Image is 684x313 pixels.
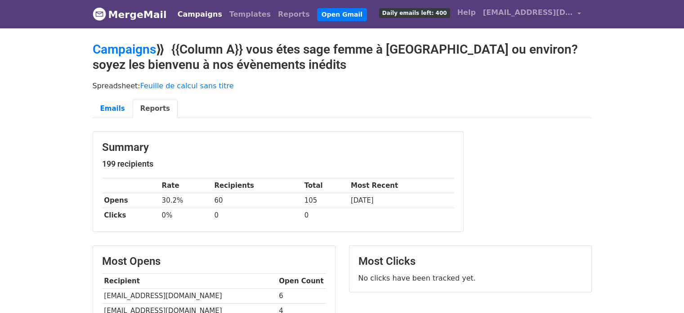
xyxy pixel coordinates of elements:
[102,255,326,268] h3: Most Opens
[102,141,454,154] h3: Summary
[639,270,684,313] iframe: Chat Widget
[483,7,573,18] span: [EMAIL_ADDRESS][DOMAIN_NAME]
[317,8,367,21] a: Open Gmail
[212,193,302,208] td: 60
[174,5,226,23] a: Campaigns
[302,208,349,223] td: 0
[302,193,349,208] td: 105
[93,7,106,21] img: MergeMail logo
[93,42,156,57] a: Campaigns
[349,193,454,208] td: [DATE]
[358,273,582,283] p: No clicks have been tracked yet.
[358,255,582,268] h3: Most Clicks
[102,208,160,223] th: Clicks
[102,289,277,304] td: [EMAIL_ADDRESS][DOMAIN_NAME]
[102,274,277,289] th: Recipient
[93,5,167,24] a: MergeMail
[277,289,326,304] td: 6
[160,178,212,193] th: Rate
[133,100,178,118] a: Reports
[349,178,454,193] th: Most Recent
[376,4,454,22] a: Daily emails left: 400
[160,193,212,208] td: 30.2%
[639,270,684,313] div: Widget de chat
[454,4,479,22] a: Help
[274,5,313,23] a: Reports
[93,100,133,118] a: Emails
[379,8,450,18] span: Daily emails left: 400
[479,4,585,25] a: [EMAIL_ADDRESS][DOMAIN_NAME]
[277,274,326,289] th: Open Count
[93,81,592,91] p: Spreadsheet:
[212,178,302,193] th: Recipients
[140,82,234,90] a: Feuille de calcul sans titre
[160,208,212,223] td: 0%
[302,178,349,193] th: Total
[212,208,302,223] td: 0
[102,159,454,169] h5: 199 recipients
[226,5,274,23] a: Templates
[93,42,592,72] h2: ⟫ {{Column A}} vous étes sage femme à [GEOGRAPHIC_DATA] ou environ? soyez les bienvenu à nos évèn...
[102,193,160,208] th: Opens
